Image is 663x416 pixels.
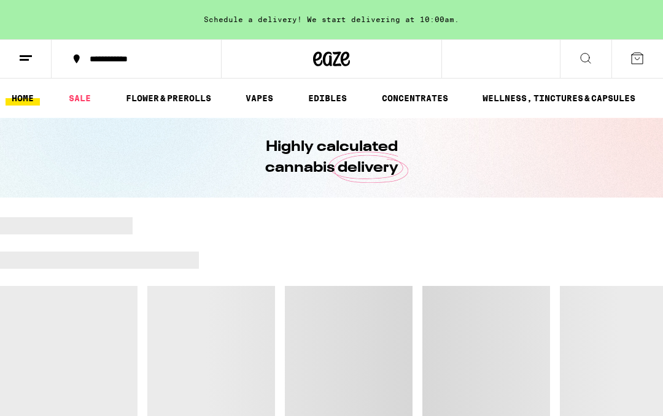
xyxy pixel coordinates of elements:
a: SALE [63,91,97,106]
a: VAPES [239,91,279,106]
a: HOME [6,91,40,106]
a: FLOWER & PREROLLS [120,91,217,106]
h1: Highly calculated cannabis delivery [230,137,433,179]
a: EDIBLES [302,91,353,106]
a: CONCENTRATES [376,91,454,106]
a: WELLNESS, TINCTURES & CAPSULES [476,91,642,106]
